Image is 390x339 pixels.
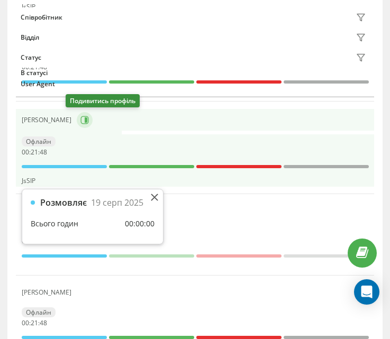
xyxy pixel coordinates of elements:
[40,318,47,327] span: 48
[354,279,379,305] div: Open Intercom Messenger
[91,198,143,208] div: 19 серп 2025
[22,307,56,317] div: Офлайн
[66,94,140,107] div: Подивитись профіль
[22,289,74,296] div: [PERSON_NAME]
[21,80,369,87] div: User Agent
[31,219,78,229] div: Всього годин
[21,69,369,77] div: В статусі
[125,219,155,229] div: 00:00:00
[40,198,87,208] div: Розмовляє
[22,176,35,185] span: JsSIP
[22,318,29,327] span: 00
[21,34,39,41] div: Відділ
[31,318,38,327] span: 21
[22,116,74,124] div: [PERSON_NAME]
[22,148,29,157] span: 00
[21,54,41,61] div: Статус
[31,148,38,157] span: 21
[21,14,62,21] div: Співробітник
[22,149,47,156] div: : :
[22,319,47,327] div: : :
[40,148,47,157] span: 48
[22,136,56,146] div: Офлайн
